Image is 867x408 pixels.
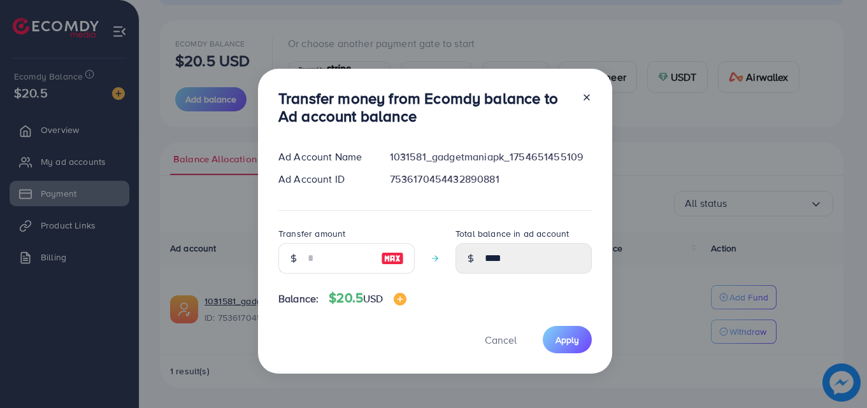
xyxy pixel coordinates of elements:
[394,293,406,306] img: image
[268,172,380,186] div: Ad Account ID
[381,251,404,266] img: image
[455,227,569,240] label: Total balance in ad account
[268,150,380,164] div: Ad Account Name
[485,333,517,347] span: Cancel
[380,172,602,186] div: 7536170454432890881
[380,150,602,164] div: 1031581_gadgetmaniapk_1754651455109
[555,334,579,346] span: Apply
[278,227,345,240] label: Transfer amount
[329,290,406,306] h4: $20.5
[543,326,592,353] button: Apply
[469,326,533,353] button: Cancel
[363,292,383,306] span: USD
[278,89,571,126] h3: Transfer money from Ecomdy balance to Ad account balance
[278,292,319,306] span: Balance:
